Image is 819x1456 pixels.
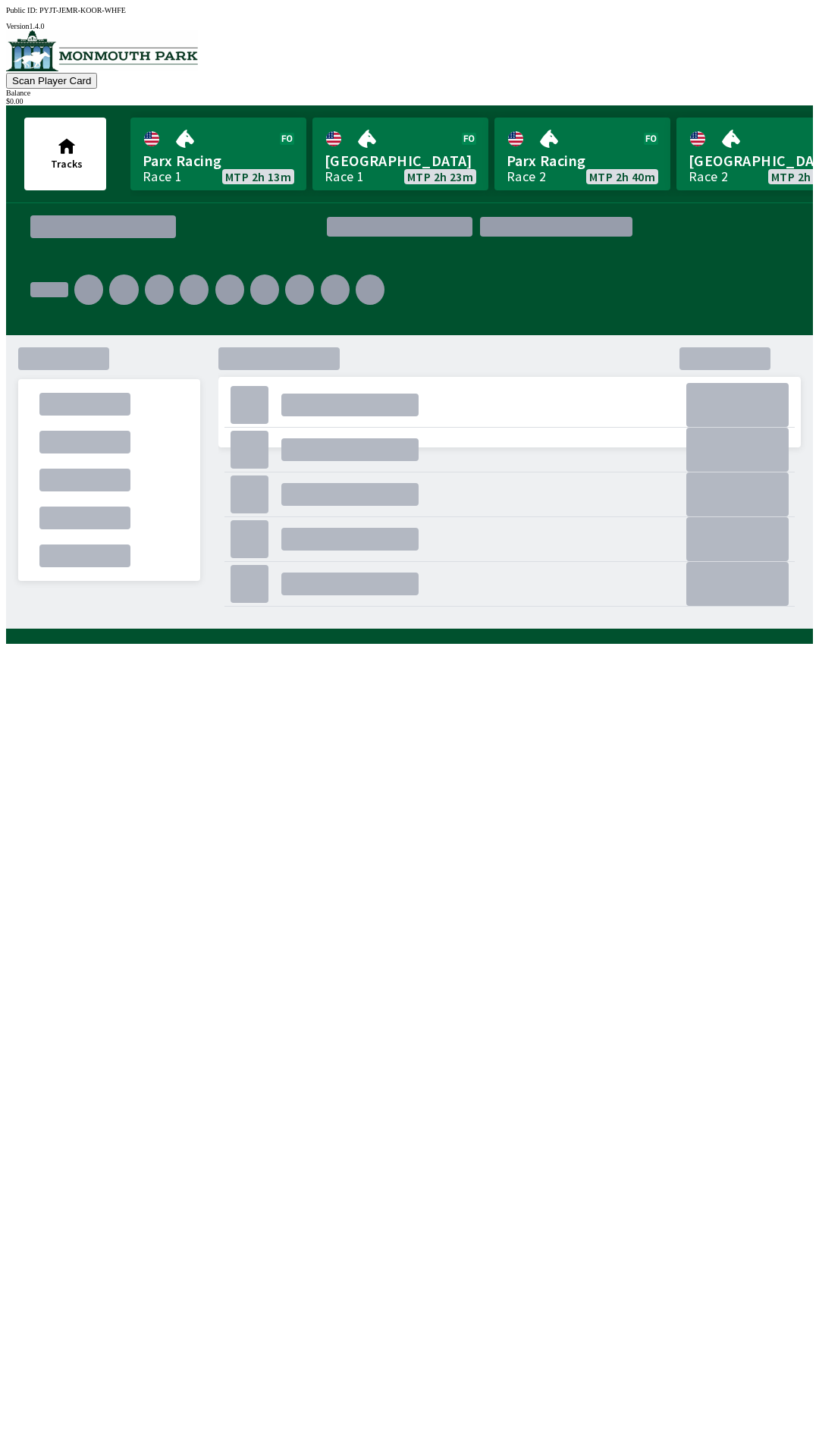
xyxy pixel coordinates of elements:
div: . [356,275,384,305]
div: . [30,282,68,297]
div: . [281,483,418,506]
div: . [281,528,418,551]
div: Race 2 [689,171,728,183]
div: . [391,268,789,344]
div: . [231,386,268,424]
div: . [686,472,789,516]
div: . [686,517,789,561]
div: . [686,383,789,427]
div: . [18,347,109,370]
div: . [281,438,418,461]
div: . [39,431,130,453]
button: Scan Player Card [6,73,97,89]
div: . [231,520,268,558]
div: . [180,275,209,305]
div: . [109,275,138,305]
span: Parx Racing [507,151,658,171]
div: . [686,428,789,472]
img: venue logo [6,30,198,71]
div: Balance [6,89,813,97]
div: . [74,275,103,305]
span: MTP 2h 23m [407,171,473,183]
div: . [281,573,418,595]
div: Race 2 [507,171,546,183]
div: . [250,275,279,305]
div: . [39,507,130,529]
div: . [281,394,418,416]
a: Parx RacingRace 2MTP 2h 40m [494,118,670,190]
span: MTP 2h 13m [225,171,291,183]
div: $ 0.00 [6,97,813,105]
div: . [39,469,130,491]
div: Public ID: [6,6,813,14]
div: . [321,275,350,305]
div: . [231,565,268,603]
div: . [686,562,789,606]
div: Race 1 [325,171,364,183]
span: Parx Racing [143,151,294,171]
div: . [285,275,314,305]
span: PYJT-JEMR-KOOR-WHFE [39,6,126,14]
a: Parx RacingRace 1MTP 2h 13m [130,118,306,190]
div: . [640,221,789,233]
div: . [39,393,130,416]
a: [GEOGRAPHIC_DATA]Race 1MTP 2h 23m [312,118,488,190]
div: Race 1 [143,171,182,183]
div: . [215,275,244,305]
div: Version 1.4.0 [6,22,813,30]
div: . [39,544,130,567]
div: . [218,463,801,629]
div: . [231,431,268,469]
button: Tracks [24,118,106,190]
span: Tracks [51,157,83,171]
div: . [145,275,174,305]
span: [GEOGRAPHIC_DATA] [325,151,476,171]
div: . [231,475,268,513]
span: MTP 2h 40m [589,171,655,183]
